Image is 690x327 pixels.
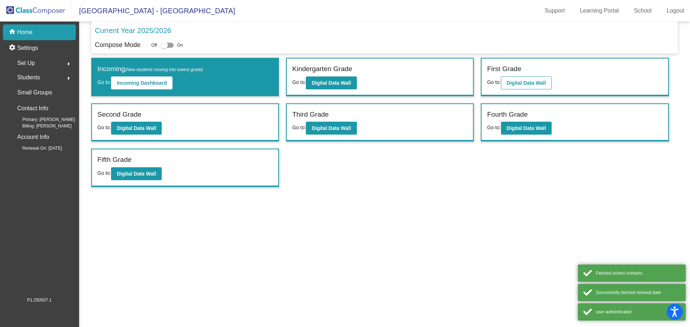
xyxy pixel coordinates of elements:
span: Go to: [487,79,501,85]
span: Go to: [292,79,306,85]
span: (New students moving into lowest grade) [125,67,203,72]
p: Contact Info [17,103,48,113]
label: Third Grade [292,109,328,120]
b: Digital Data Wall [507,125,546,131]
button: Incoming Dashboard [111,76,172,89]
label: First Grade [487,64,521,74]
span: On [177,42,183,48]
label: Fourth Grade [487,109,528,120]
div: user authenticated [596,309,680,315]
p: Current Year 2025/2026 [95,25,171,36]
b: Incoming Dashboard [117,80,167,86]
b: Digital Data Wall [312,125,351,131]
b: Digital Data Wall [117,125,156,131]
button: Digital Data Wall [111,167,162,180]
a: Learning Portal [574,5,625,17]
label: Incoming [97,64,203,74]
span: Go to: [97,79,111,85]
label: Second Grade [97,109,142,120]
span: Students [17,73,40,83]
button: Digital Data Wall [111,122,162,135]
button: Digital Data Wall [501,122,552,135]
label: Kindergarten Grade [292,64,352,74]
span: Go to: [97,125,111,130]
mat-icon: settings [9,44,17,52]
span: Billing: [PERSON_NAME] [11,123,72,129]
span: Off [151,42,157,48]
a: Logout [661,5,690,17]
p: Account Info [17,132,49,142]
span: Go to: [487,125,501,130]
p: Settings [17,44,38,52]
p: Compose Mode [95,40,141,50]
mat-icon: home [9,28,17,37]
b: Digital Data Wall [507,80,546,86]
b: Digital Data Wall [117,171,156,177]
label: Fifth Grade [97,155,132,165]
button: Digital Data Wall [306,76,356,89]
button: Digital Data Wall [306,122,356,135]
mat-icon: arrow_right [64,74,73,83]
a: Support [539,5,571,17]
mat-icon: arrow_right [64,60,73,68]
span: Go to: [292,125,306,130]
span: Set Up [17,58,35,68]
span: Go to: [97,170,111,176]
span: Renewal On: [DATE] [11,145,62,151]
a: School [628,5,657,17]
div: Fetched school contacts [596,270,680,276]
button: Digital Data Wall [501,76,552,89]
p: Small Groups [17,88,52,98]
span: Primary: [PERSON_NAME] [11,116,75,123]
span: [GEOGRAPHIC_DATA] - [GEOGRAPHIC_DATA] [72,5,235,17]
b: Digital Data Wall [312,80,351,86]
p: Home [17,28,33,37]
div: Successfully fetched renewal date [596,289,680,296]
